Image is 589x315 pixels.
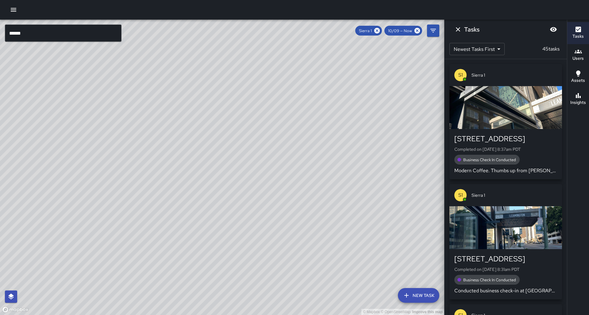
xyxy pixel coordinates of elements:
h6: Insights [570,99,586,106]
p: S1 [458,71,463,79]
p: Conducted business check-in at [GEOGRAPHIC_DATA] [454,287,557,294]
button: Blur [547,23,560,36]
span: 10/09 — Now [384,28,416,33]
div: 10/09 — Now [384,26,422,36]
h6: Tasks [572,33,584,40]
button: Filters [427,25,439,37]
span: Sierra 1 [355,28,375,33]
p: Modern Coffee. Thumbs up from [PERSON_NAME]. [454,167,557,174]
button: S1Sierra 1[STREET_ADDRESS]Completed on [DATE] 8:31am PDTBusiness Check In ConductedConducted busi... [449,184,562,299]
button: Dismiss [452,23,464,36]
p: S1 [458,192,463,199]
div: Newest Tasks First [449,43,505,55]
p: 45 tasks [540,45,562,53]
button: Tasks [567,22,589,44]
p: Completed on [DATE] 8:37am PDT [454,146,557,152]
button: Insights [567,88,589,110]
p: Completed on [DATE] 8:31am PDT [454,266,557,272]
div: Sierra 1 [355,26,382,36]
span: Business Check In Conducted [460,157,520,162]
h6: Users [572,55,584,62]
h6: Assets [571,77,585,84]
span: Sierra 1 [472,192,557,198]
span: Sierra 1 [472,72,557,78]
button: New Task [398,288,439,303]
div: [STREET_ADDRESS] [454,254,557,264]
h6: Tasks [464,25,479,34]
button: Users [567,44,589,66]
button: S1Sierra 1[STREET_ADDRESS]Completed on [DATE] 8:37am PDTBusiness Check In ConductedModern Coffee.... [449,64,562,179]
button: Assets [567,66,589,88]
span: Business Check In Conducted [460,277,520,283]
div: [STREET_ADDRESS] [454,134,557,144]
